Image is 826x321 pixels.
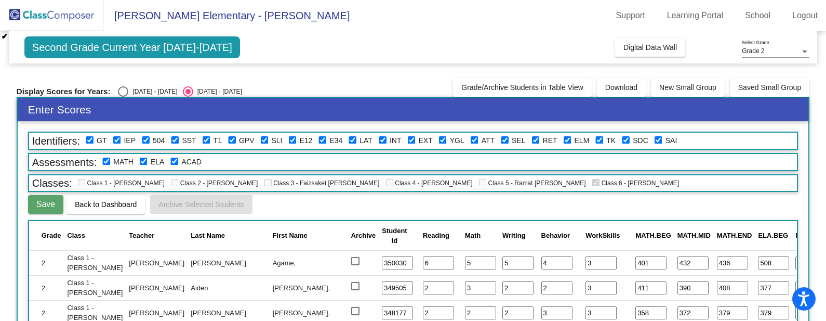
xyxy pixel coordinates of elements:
[385,179,472,187] span: Class 4 - [PERSON_NAME]
[512,135,525,146] label: Social-Emotional Learning Needs
[113,157,134,168] label: i-Ready Math
[450,135,464,146] label: Young for Grade Level
[479,179,586,187] span: Class 5 - Ramat [PERSON_NAME]
[128,87,177,96] div: [DATE] - [DATE]
[543,135,557,146] label: Previously Retained
[188,250,269,275] td: [PERSON_NAME]
[592,179,679,187] span: Class 6 - [PERSON_NAME]
[181,157,202,168] label: Acadience
[585,230,620,241] div: WorkSkills
[153,135,165,146] label: 504 Plan
[64,275,126,300] td: Class 1 - [PERSON_NAME]
[191,230,225,241] div: Last Name
[795,232,823,239] span: ELA.MID
[784,7,826,24] a: Logout
[171,179,258,187] span: Class 2 - [PERSON_NAME]
[738,83,801,92] span: Saved Small Group
[191,230,266,241] div: Last Name
[118,86,242,97] mat-radio-group: Select an option
[126,250,188,275] td: [PERSON_NAME]
[29,275,64,300] td: 2
[541,230,570,241] div: Behavior
[585,230,629,241] div: WorkSkills
[188,275,269,300] td: Aiden
[453,78,592,97] button: Grade/Archive Students in Table View
[665,135,677,146] label: Specialized Academic Instruction
[214,135,222,146] label: Tier 1 Intervention
[24,36,240,58] span: Second Grade Current Year [DATE]-[DATE]
[605,83,637,92] span: Download
[758,232,788,239] span: ELA.BEG
[36,200,55,209] span: Save
[418,135,432,146] label: Extrovert
[17,87,111,96] span: Display Scores for Years:
[270,275,348,300] td: [PERSON_NAME],
[182,135,196,146] label: Student Study Team
[150,195,252,214] button: Archive Selected Students
[151,157,164,168] label: i-Ready ELA
[66,195,145,214] button: Back to Dashboard
[329,135,342,146] label: EL 3-4
[129,230,154,241] div: Teacher
[677,232,711,239] span: MATH.MID
[158,200,244,209] span: Archive Selected Students
[273,230,308,241] div: First Name
[597,78,646,97] button: Download
[97,135,106,146] label: Gifted and Talented
[239,135,255,146] label: Good Parent Volunteer
[623,43,677,52] span: Digital Data Wall
[615,38,685,57] button: Digital Data Wall
[75,200,137,209] span: Back to Dashboard
[29,221,64,250] th: Grade
[270,250,348,275] td: Agame,
[541,230,580,241] div: Behavior
[382,226,416,246] div: Student Id
[273,230,345,241] div: First Name
[465,230,496,241] div: Math
[390,135,402,146] label: Introvert
[126,275,188,300] td: [PERSON_NAME]
[717,232,752,239] span: MATH.END
[64,250,126,275] td: Class 1 - [PERSON_NAME]
[737,7,779,24] a: School
[606,135,616,146] label: Attended TK
[68,230,123,241] div: Class
[502,230,526,241] div: Writing
[68,230,86,241] div: Class
[29,155,100,170] span: Assessments:
[78,179,165,187] span: Class 1 - [PERSON_NAME]
[659,7,732,24] a: Learning Portal
[28,195,63,214] button: Save
[651,78,725,97] button: New Small Group
[124,135,136,146] label: Individualized Education Plan
[742,47,764,55] span: Grade 2
[104,7,350,24] span: [PERSON_NAME] Elementary - [PERSON_NAME]
[264,179,379,187] span: Class 3 - Faizsaket [PERSON_NAME]
[351,232,376,239] span: Archive
[272,135,283,146] label: Speech Only
[29,250,64,275] td: 2
[300,135,313,146] label: EL 1-2
[633,135,648,146] label: Special Day Class
[18,98,808,121] h3: Enter Scores
[129,230,184,241] div: Teacher
[359,135,372,146] label: LAT
[193,87,242,96] div: [DATE] - [DATE]
[29,134,83,148] span: Identifiers:
[423,230,449,241] div: Reading
[465,230,481,241] div: Math
[461,83,583,92] span: Grade/Archive Students in Table View
[659,83,716,92] span: New Small Group
[635,232,671,239] span: MATH.BEG
[482,135,495,146] label: Attendance Concerns
[423,230,459,241] div: Reading
[608,7,654,24] a: Support
[29,176,75,190] span: Classes:
[730,78,809,97] button: Saved Small Group
[575,135,590,146] label: EL Monitor
[502,230,535,241] div: Writing
[382,226,407,246] div: Student Id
